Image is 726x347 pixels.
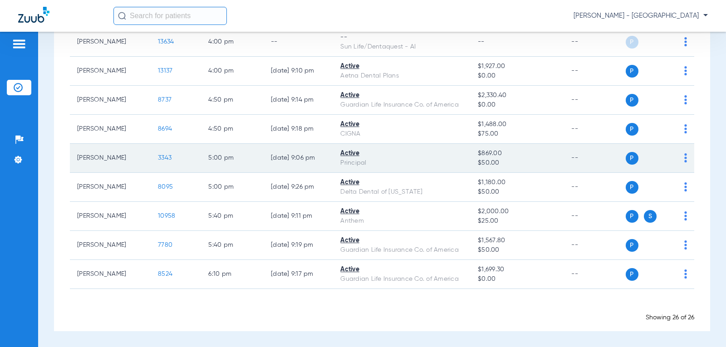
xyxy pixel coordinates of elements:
td: [PERSON_NAME] [70,57,151,86]
td: -- [264,28,333,57]
img: hamburger-icon [12,39,26,49]
span: $1,180.00 [478,178,557,187]
td: [DATE] 9:06 PM [264,144,333,173]
input: Search for patients [113,7,227,25]
img: group-dot-blue.svg [684,211,687,220]
td: [DATE] 9:17 PM [264,260,333,289]
td: -- [564,86,625,115]
td: [PERSON_NAME] [70,28,151,57]
img: group-dot-blue.svg [684,37,687,46]
img: group-dot-blue.svg [684,153,687,162]
span: $75.00 [478,129,557,139]
td: [PERSON_NAME] [70,86,151,115]
td: [DATE] 9:11 PM [264,202,333,231]
td: 4:50 PM [201,86,264,115]
span: 8095 [158,184,173,190]
span: $1,488.00 [478,120,557,129]
td: 5:00 PM [201,173,264,202]
span: 8524 [158,271,172,277]
span: $2,000.00 [478,207,557,216]
div: Active [340,120,463,129]
span: $1,567.80 [478,236,557,245]
span: P [626,152,638,165]
div: -- [340,33,463,42]
span: 7780 [158,242,172,248]
span: 3343 [158,155,172,161]
div: Delta Dental of [US_STATE] [340,187,463,197]
span: $1,927.00 [478,62,557,71]
div: Active [340,265,463,274]
td: 5:00 PM [201,144,264,173]
span: 10958 [158,213,175,219]
div: Anthem [340,216,463,226]
span: $50.00 [478,158,557,168]
td: -- [564,231,625,260]
td: 6:10 PM [201,260,264,289]
td: -- [564,260,625,289]
td: 4:00 PM [201,28,264,57]
td: 5:40 PM [201,231,264,260]
span: $2,330.40 [478,91,557,100]
td: 4:50 PM [201,115,264,144]
span: $50.00 [478,187,557,197]
span: 8737 [158,97,172,103]
div: Guardian Life Insurance Co. of America [340,245,463,255]
span: -- [478,39,485,45]
td: -- [564,202,625,231]
span: S [644,210,657,223]
td: -- [564,57,625,86]
span: $0.00 [478,100,557,110]
td: [DATE] 9:18 PM [264,115,333,144]
td: -- [564,115,625,144]
div: Active [340,236,463,245]
img: group-dot-blue.svg [684,240,687,249]
td: [PERSON_NAME] [70,144,151,173]
td: -- [564,144,625,173]
div: Sun Life/Dentaquest - AI [340,42,463,52]
img: Search Icon [118,12,126,20]
span: 13634 [158,39,174,45]
div: Active [340,62,463,71]
td: 4:00 PM [201,57,264,86]
span: $50.00 [478,245,557,255]
td: [DATE] 9:26 PM [264,173,333,202]
span: $0.00 [478,71,557,81]
div: CIGNA [340,129,463,139]
span: $25.00 [478,216,557,226]
span: $1,699.30 [478,265,557,274]
div: Active [340,149,463,158]
span: $869.00 [478,149,557,158]
span: P [626,239,638,252]
span: P [626,36,638,49]
div: Guardian Life Insurance Co. of America [340,274,463,284]
img: Zuub Logo [18,7,49,23]
div: Active [340,91,463,100]
div: Active [340,207,463,216]
td: [DATE] 9:19 PM [264,231,333,260]
img: group-dot-blue.svg [684,66,687,75]
td: [DATE] 9:10 PM [264,57,333,86]
td: [DATE] 9:14 PM [264,86,333,115]
span: Showing 26 of 26 [646,314,694,321]
div: Principal [340,158,463,168]
td: [PERSON_NAME] [70,115,151,144]
td: [PERSON_NAME] [70,231,151,260]
td: -- [564,28,625,57]
td: [PERSON_NAME] [70,202,151,231]
div: Active [340,178,463,187]
span: $0.00 [478,274,557,284]
td: 5:40 PM [201,202,264,231]
span: 8694 [158,126,172,132]
span: P [626,94,638,107]
span: P [626,65,638,78]
img: group-dot-blue.svg [684,124,687,133]
div: Guardian Life Insurance Co. of America [340,100,463,110]
span: P [626,123,638,136]
img: group-dot-blue.svg [684,269,687,279]
td: [PERSON_NAME] [70,260,151,289]
span: P [626,210,638,223]
span: P [626,181,638,194]
img: group-dot-blue.svg [684,182,687,191]
span: [PERSON_NAME] - [GEOGRAPHIC_DATA] [574,11,708,20]
td: [PERSON_NAME] [70,173,151,202]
